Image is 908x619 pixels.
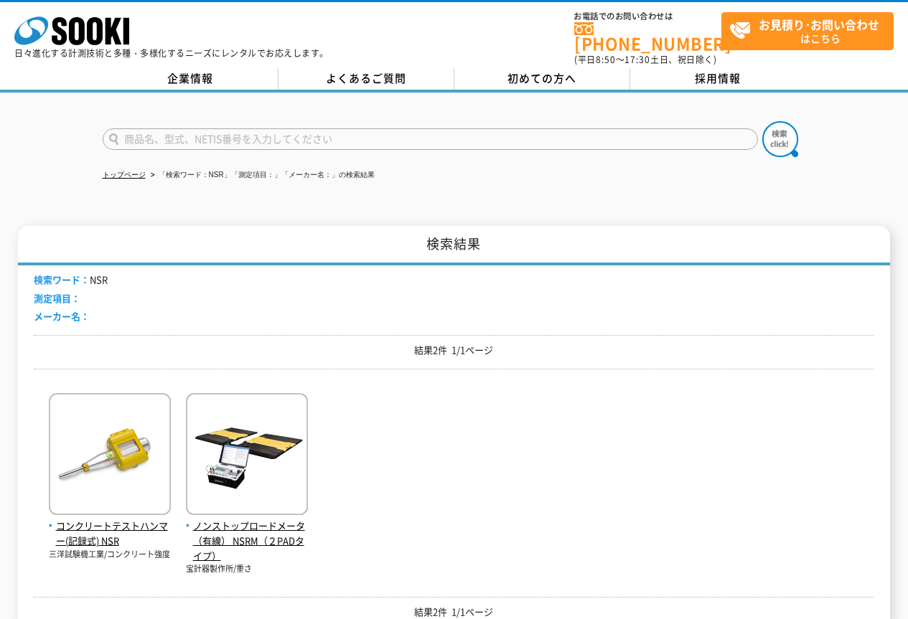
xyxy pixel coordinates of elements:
[103,68,279,90] a: 企業情報
[14,49,329,57] p: 日々進化する計測技術と多種・多様化するニーズにレンタルでお応えします。
[34,343,874,358] p: 結果2件 1/1ページ
[721,12,894,50] a: お見積り･お問い合わせはこちら
[574,22,721,52] a: [PHONE_NUMBER]
[279,68,454,90] a: よくあるご質問
[49,549,171,561] p: 三洋試験機工業/コンクリート強度
[34,273,90,286] span: 検索ワード：
[186,393,308,519] img: NSRM（２PADタイプ）
[762,121,798,157] img: btn_search.png
[186,563,308,575] p: 宝計器製作所/重さ
[34,273,108,288] li: NSR
[49,519,171,549] span: コンクリートテストハンマー(記録式) NSR
[574,12,721,21] span: お電話でのお問い合わせは
[630,68,806,90] a: 採用情報
[148,168,375,183] li: 「検索ワード：NSR」「測定項目：」「メーカー名：」の検索結果
[34,309,90,323] span: メーカー名：
[507,70,576,86] span: 初めての方へ
[34,291,80,305] span: 測定項目：
[103,171,146,179] a: トップページ
[49,504,171,548] a: コンクリートテストハンマー(記録式) NSR
[624,53,650,66] span: 17:30
[49,393,171,519] img: NSR
[574,53,716,66] span: (平日 ～ 土日、祝日除く)
[103,128,758,150] input: 商品名、型式、NETIS番号を入力してください
[186,519,308,563] span: ノンストップロードメータ（有線） NSRM（２PADタイプ）
[759,16,879,33] strong: お見積り･お問い合わせ
[454,68,630,90] a: 初めての方へ
[596,53,616,66] span: 8:50
[186,504,308,563] a: ノンストップロードメータ（有線） NSRM（２PADタイプ）
[18,226,889,265] h1: 検索結果
[729,13,893,49] span: はこちら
